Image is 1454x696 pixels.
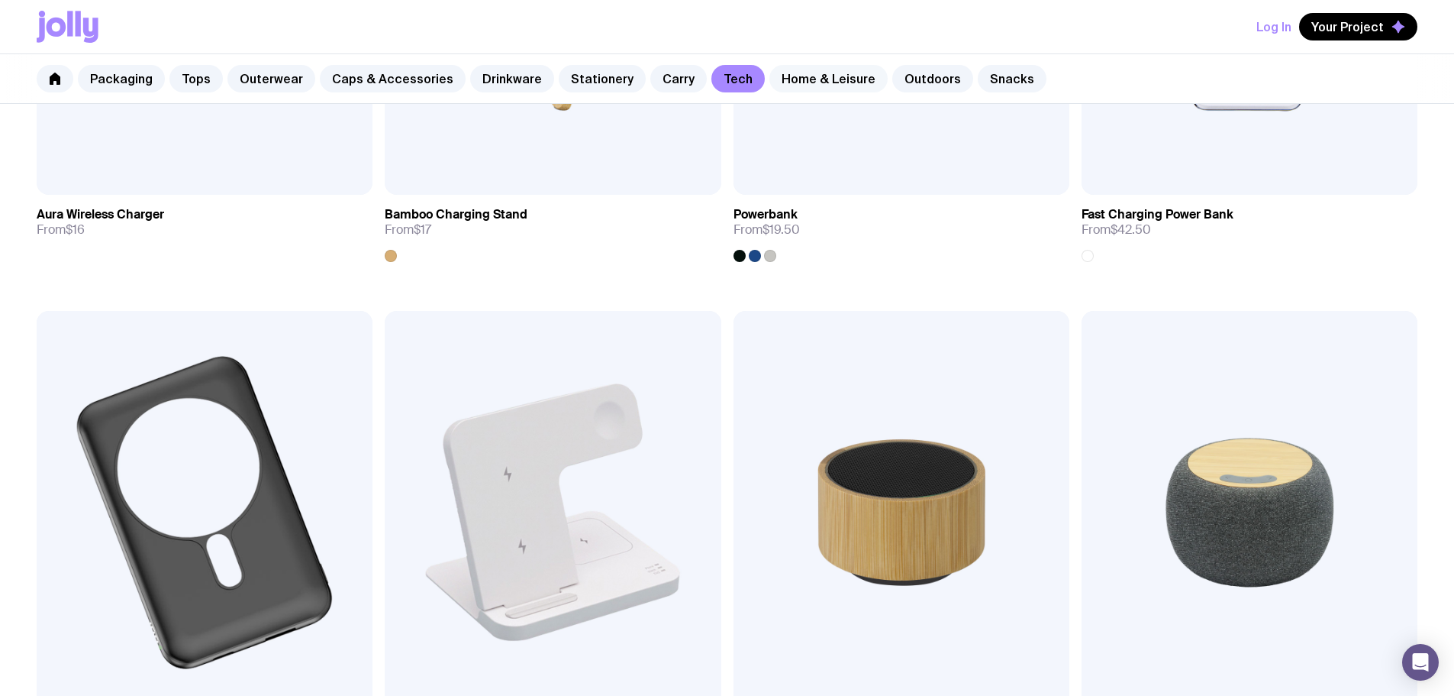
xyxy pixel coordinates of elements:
button: Log In [1256,13,1291,40]
a: Tech [711,65,765,92]
a: Caps & Accessories [320,65,466,92]
a: Aura Wireless ChargerFrom$16 [37,195,372,250]
span: Your Project [1311,19,1384,34]
a: Tops [169,65,223,92]
a: Carry [650,65,707,92]
a: Drinkware [470,65,554,92]
h3: Fast Charging Power Bank [1082,207,1233,222]
h3: Powerbank [733,207,798,222]
span: $42.50 [1111,222,1151,238]
a: Outdoors [892,65,973,92]
span: $19.50 [762,222,800,238]
a: Packaging [78,65,165,92]
h3: Aura Wireless Charger [37,207,164,222]
a: Snacks [978,65,1046,92]
a: PowerbankFrom$19.50 [733,195,1069,262]
a: Stationery [559,65,646,92]
h3: Bamboo Charging Stand [385,207,527,222]
span: $17 [414,222,431,238]
span: From [1082,222,1151,238]
a: Home & Leisure [769,65,888,92]
span: $16 [66,222,85,238]
a: Fast Charging Power BankFrom$42.50 [1082,195,1417,262]
a: Outerwear [227,65,315,92]
div: Open Intercom Messenger [1402,644,1439,681]
span: From [733,222,800,238]
button: Your Project [1299,13,1417,40]
span: From [37,222,85,238]
a: Bamboo Charging StandFrom$17 [385,195,721,262]
span: From [385,222,431,238]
